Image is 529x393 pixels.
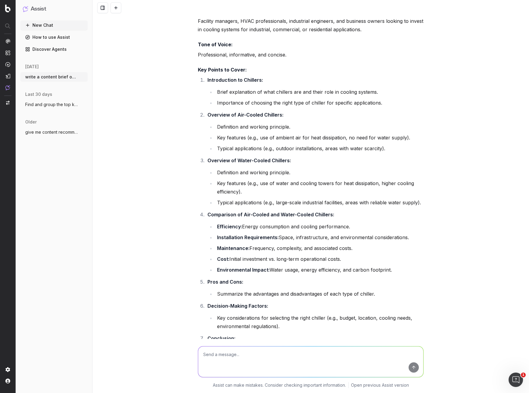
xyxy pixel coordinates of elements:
[5,367,10,372] img: Setting
[5,62,10,67] img: Activation
[25,102,78,108] span: Find and group the top keywords for
[198,50,424,59] p: Professional, informative, and concise.
[215,233,424,242] li: Space, infrastructure, and environmental considerations.
[5,5,11,12] img: Botify logo
[25,74,78,80] span: write a content brief on Difference Betw
[217,224,242,230] strong: Efficiency:
[25,119,37,125] span: older
[207,279,243,285] strong: Pros and Cons:
[6,101,10,105] img: Switch project
[20,44,88,54] a: Discover Agents
[20,127,88,137] button: give me content recommendations on what
[509,373,523,387] iframe: Intercom live chat
[23,5,85,13] button: Assist
[31,5,46,13] h1: Assist
[5,85,10,90] img: Assist
[198,67,247,73] strong: Key Points to Cover:
[207,303,268,309] strong: Decision-Making Factors:
[213,382,346,388] p: Assist can make mistakes. Consider checking important information.
[5,379,10,383] img: My account
[198,41,233,47] strong: Tone of Voice:
[207,112,283,118] strong: Overview of Air-Cooled Chillers:
[217,245,249,251] strong: Maintenance:
[217,267,270,273] strong: Environmental Impact:
[5,74,10,78] img: Studio
[23,6,28,12] img: Assist
[215,133,424,142] li: Key features (e.g., use of ambient air for heat dissipation, no need for water supply).
[215,198,424,207] li: Typical applications (e.g., large-scale industrial facilities, areas with reliable water supply).
[351,382,409,388] a: Open previous Assist version
[198,17,424,34] p: Facility managers, HVAC professionals, industrial engineers, and business owners looking to inves...
[5,39,10,44] img: Analytics
[217,234,279,240] strong: Installation Requirements:
[207,212,334,218] strong: Comparison of Air-Cooled and Water-Cooled Chillers:
[215,144,424,153] li: Typical applications (e.g., outdoor installations, areas with water scarcity).
[215,179,424,196] li: Key features (e.g., use of water and cooling towers for heat dissipation, higher cooling efficien...
[25,129,78,135] span: give me content recommendations on what
[215,244,424,252] li: Frequency, complexity, and associated costs.
[20,32,88,42] a: How to use Assist
[20,72,88,82] button: write a content brief on Difference Betw
[207,77,263,83] strong: Introduction to Chillers:
[521,373,526,377] span: 1
[215,123,424,131] li: Definition and working principle.
[215,314,424,331] li: Key considerations for selecting the right chiller (e.g., budget, location, cooling needs, enviro...
[20,20,88,30] button: New Chat
[215,88,424,96] li: Brief explanation of what chillers are and their role in cooling systems.
[25,64,39,70] span: [DATE]
[25,91,52,97] span: last 30 days
[207,335,235,341] strong: Conclusion:
[20,100,88,109] button: Find and group the top keywords for
[215,99,424,107] li: Importance of choosing the right type of chiller for specific applications.
[207,157,291,163] strong: Overview of Water-Cooled Chillers:
[215,266,424,274] li: Water usage, energy efficiency, and carbon footprint.
[5,50,10,55] img: Intelligence
[217,256,229,262] strong: Cost:
[215,168,424,177] li: Definition and working principle.
[215,290,424,298] li: Summarize the advantages and disadvantages of each type of chiller.
[215,222,424,231] li: Energy consumption and cooling performance.
[215,255,424,263] li: Initial investment vs. long-term operational costs.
